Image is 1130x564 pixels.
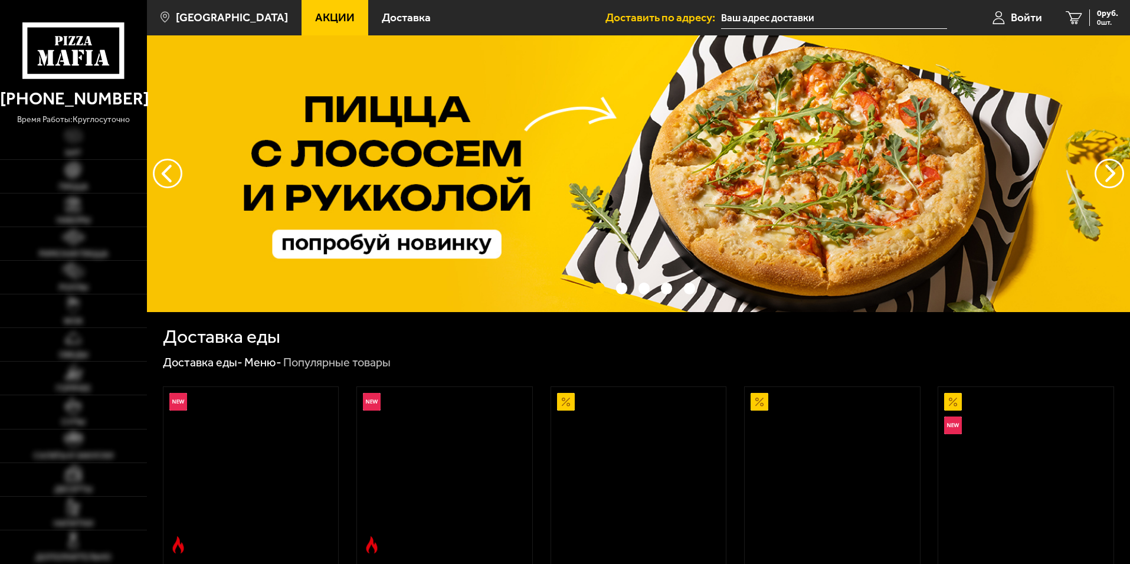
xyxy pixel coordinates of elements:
[382,12,431,23] span: Доставка
[57,217,90,225] span: Наборы
[1097,9,1118,18] span: 0 руб.
[163,327,280,346] h1: Доставка еды
[661,283,672,294] button: точки переключения
[684,283,695,294] button: точки переключения
[605,12,721,23] span: Доставить по адресу:
[163,355,243,369] a: Доставка еды-
[357,387,532,559] a: НовинкаОстрое блюдоРимская с мясным ассорти
[34,452,113,460] span: Салаты и закуски
[64,317,83,326] span: WOK
[721,7,947,29] input: Ваш адрес доставки
[638,283,650,294] button: точки переключения
[169,393,187,411] img: Новинка
[59,183,88,191] span: Пицца
[557,393,575,411] img: Акционный
[244,355,281,369] a: Меню-
[593,283,604,294] button: точки переключения
[938,387,1113,559] a: АкционныйНовинкаВсё включено
[176,12,288,23] span: [GEOGRAPHIC_DATA]
[163,387,339,559] a: НовинкаОстрое блюдоРимская с креветками
[59,351,88,359] span: Обеды
[35,553,111,562] span: Дополнительно
[56,385,91,393] span: Горячее
[944,393,962,411] img: Акционный
[59,284,88,292] span: Роллы
[363,393,381,411] img: Новинка
[944,417,962,434] img: Новинка
[363,536,381,554] img: Острое блюдо
[616,283,627,294] button: точки переключения
[39,250,108,258] span: Римская пицца
[1011,12,1042,23] span: Войти
[751,393,768,411] img: Акционный
[153,159,182,188] button: следующий
[1097,19,1118,26] span: 0 шт.
[54,486,92,494] span: Десерты
[551,387,726,559] a: АкционныйАль-Шам 25 см (тонкое тесто)
[61,418,85,427] span: Супы
[283,355,391,370] div: Популярные товары
[169,536,187,554] img: Острое блюдо
[65,149,81,158] span: Хит
[745,387,920,559] a: АкционныйПепперони 25 см (толстое с сыром)
[1095,159,1124,188] button: предыдущий
[315,12,355,23] span: Акции
[54,520,93,528] span: Напитки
